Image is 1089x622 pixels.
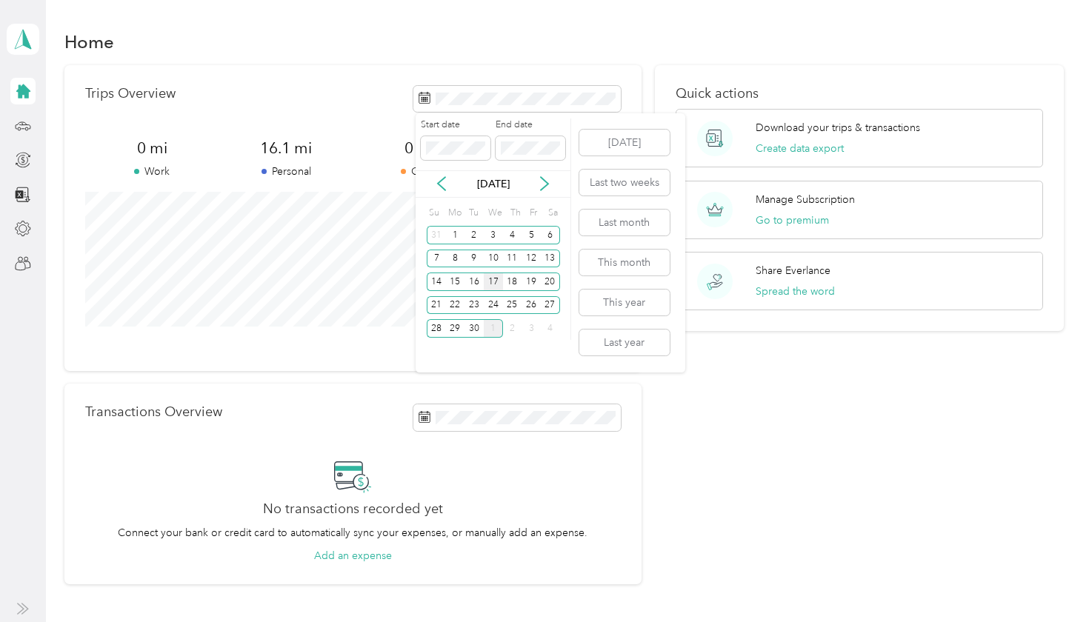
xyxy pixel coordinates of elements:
[507,203,522,224] div: Th
[64,34,114,50] h1: Home
[522,272,541,291] div: 19
[427,296,446,315] div: 21
[484,250,503,268] div: 10
[756,120,920,136] p: Download your trips & transactions
[464,296,484,315] div: 23
[263,501,443,517] h2: No transactions recorded yet
[427,203,441,224] div: Su
[527,203,541,224] div: Fr
[445,203,462,224] div: Mo
[427,272,446,291] div: 14
[541,272,560,291] div: 20
[579,170,670,195] button: Last two weeks
[445,319,464,338] div: 29
[756,284,835,299] button: Spread the word
[445,272,464,291] div: 15
[541,319,560,338] div: 4
[579,250,670,275] button: This month
[427,250,446,268] div: 7
[219,138,353,158] span: 16.1 mi
[85,138,219,158] span: 0 mi
[546,203,560,224] div: Sa
[219,164,353,179] p: Personal
[484,226,503,244] div: 3
[427,319,446,338] div: 28
[445,250,464,268] div: 8
[353,164,487,179] p: Other
[464,272,484,291] div: 16
[756,263,830,278] p: Share Everlance
[503,319,522,338] div: 2
[579,130,670,155] button: [DATE]
[503,272,522,291] div: 18
[579,330,670,355] button: Last year
[503,296,522,315] div: 25
[522,296,541,315] div: 26
[503,250,522,268] div: 11
[484,296,503,315] div: 24
[579,210,670,235] button: Last month
[522,250,541,268] div: 12
[541,250,560,268] div: 13
[464,226,484,244] div: 2
[522,319,541,338] div: 3
[462,176,524,192] p: [DATE]
[314,548,392,564] button: Add an expense
[522,226,541,244] div: 5
[496,118,565,132] label: End date
[85,164,219,179] p: Work
[756,213,829,228] button: Go to premium
[421,118,490,132] label: Start date
[464,250,484,268] div: 9
[464,319,484,338] div: 30
[486,203,503,224] div: We
[484,319,503,338] div: 1
[445,296,464,315] div: 22
[427,226,446,244] div: 31
[85,404,222,420] p: Transactions Overview
[541,296,560,315] div: 27
[579,290,670,315] button: This year
[484,272,503,291] div: 17
[1006,539,1089,622] iframe: Everlance-gr Chat Button Frame
[756,141,844,156] button: Create data export
[467,203,481,224] div: Tu
[503,226,522,244] div: 4
[353,138,487,158] span: 0 mi
[541,226,560,244] div: 6
[676,86,1043,101] p: Quick actions
[85,86,176,101] p: Trips Overview
[445,226,464,244] div: 1
[756,192,855,207] p: Manage Subscription
[118,525,587,541] p: Connect your bank or credit card to automatically sync your expenses, or manually add an expense.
